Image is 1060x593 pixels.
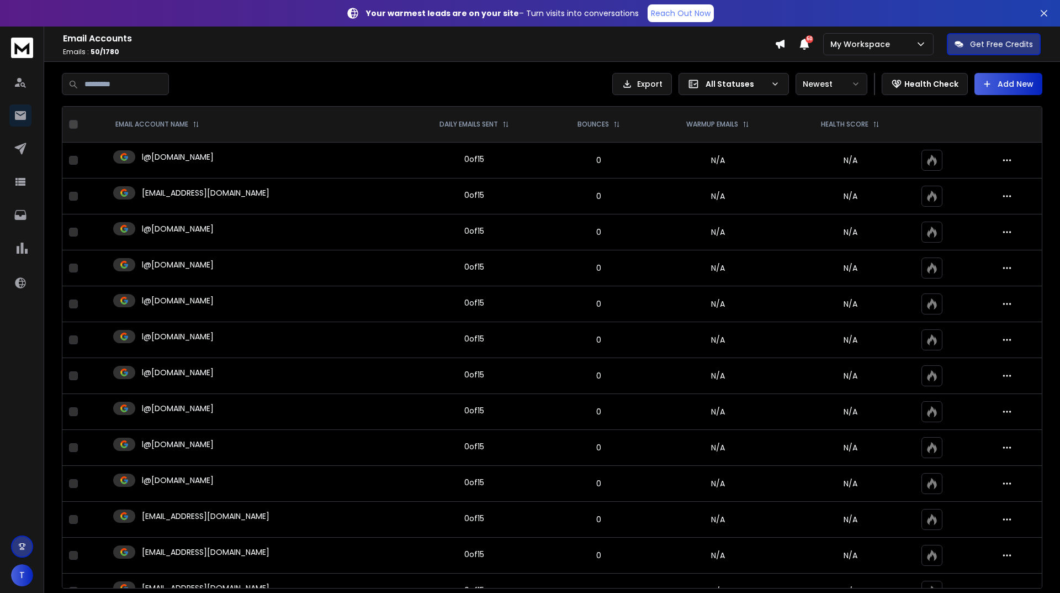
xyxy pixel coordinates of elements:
[464,441,484,452] div: 0 of 15
[650,214,786,250] td: N/A
[555,370,643,381] p: 0
[555,478,643,489] p: 0
[793,478,908,489] p: N/A
[650,394,786,430] td: N/A
[555,550,643,561] p: 0
[63,48,775,56] p: Emails :
[142,223,214,234] p: l@[DOMAIN_NAME]
[142,547,269,558] p: [EMAIL_ADDRESS][DOMAIN_NAME]
[947,33,1041,55] button: Get Free Credits
[793,191,908,202] p: N/A
[142,475,214,486] p: l@[DOMAIN_NAME]
[464,549,484,560] div: 0 of 15
[796,73,867,95] button: Newest
[612,73,672,95] button: Export
[650,538,786,574] td: N/A
[366,8,639,19] p: – Turn visits into conversations
[650,466,786,502] td: N/A
[464,405,484,416] div: 0 of 15
[142,403,214,414] p: l@[DOMAIN_NAME]
[142,331,214,342] p: l@[DOMAIN_NAME]
[882,73,968,95] button: Health Check
[439,120,498,129] p: DAILY EMAILS SENT
[650,322,786,358] td: N/A
[142,295,214,306] p: l@[DOMAIN_NAME]
[555,227,643,238] p: 0
[63,32,775,45] h1: Email Accounts
[464,477,484,488] div: 0 of 15
[970,39,1033,50] p: Get Free Credits
[904,78,958,90] p: Health Check
[464,225,484,237] div: 0 of 15
[142,511,269,522] p: [EMAIL_ADDRESS][DOMAIN_NAME]
[793,442,908,453] p: N/A
[555,334,643,345] p: 0
[706,78,766,90] p: All Statuses
[555,263,643,274] p: 0
[793,298,908,309] p: N/A
[142,187,269,198] p: [EMAIL_ADDRESS][DOMAIN_NAME]
[366,8,519,19] strong: Your warmest leads are on your site
[464,261,484,272] div: 0 of 15
[650,250,786,286] td: N/A
[650,286,786,322] td: N/A
[650,430,786,466] td: N/A
[142,151,214,162] p: l@[DOMAIN_NAME]
[793,334,908,345] p: N/A
[555,191,643,202] p: 0
[464,333,484,344] div: 0 of 15
[793,155,908,166] p: N/A
[11,564,33,586] button: T
[142,367,214,378] p: l@[DOMAIN_NAME]
[142,259,214,270] p: l@[DOMAIN_NAME]
[555,406,643,417] p: 0
[555,298,643,309] p: 0
[650,358,786,394] td: N/A
[142,439,214,450] p: l@[DOMAIN_NAME]
[464,154,484,165] div: 0 of 15
[555,155,643,166] p: 0
[821,120,868,129] p: HEALTH SCORE
[793,550,908,561] p: N/A
[805,35,813,43] span: 50
[793,406,908,417] p: N/A
[650,143,786,179] td: N/A
[555,442,643,453] p: 0
[793,263,908,274] p: N/A
[555,514,643,525] p: 0
[91,47,119,56] span: 50 / 1780
[974,73,1042,95] button: Add New
[464,513,484,524] div: 0 of 15
[650,502,786,538] td: N/A
[793,370,908,381] p: N/A
[464,369,484,380] div: 0 of 15
[648,4,714,22] a: Reach Out Now
[464,190,484,201] div: 0 of 15
[830,39,894,50] p: My Workspace
[686,120,738,129] p: WARMUP EMAILS
[11,38,33,58] img: logo
[793,514,908,525] p: N/A
[651,8,711,19] p: Reach Out Now
[650,179,786,214] td: N/A
[577,120,609,129] p: BOUNCES
[115,120,199,129] div: EMAIL ACCOUNT NAME
[464,297,484,308] div: 0 of 15
[793,227,908,238] p: N/A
